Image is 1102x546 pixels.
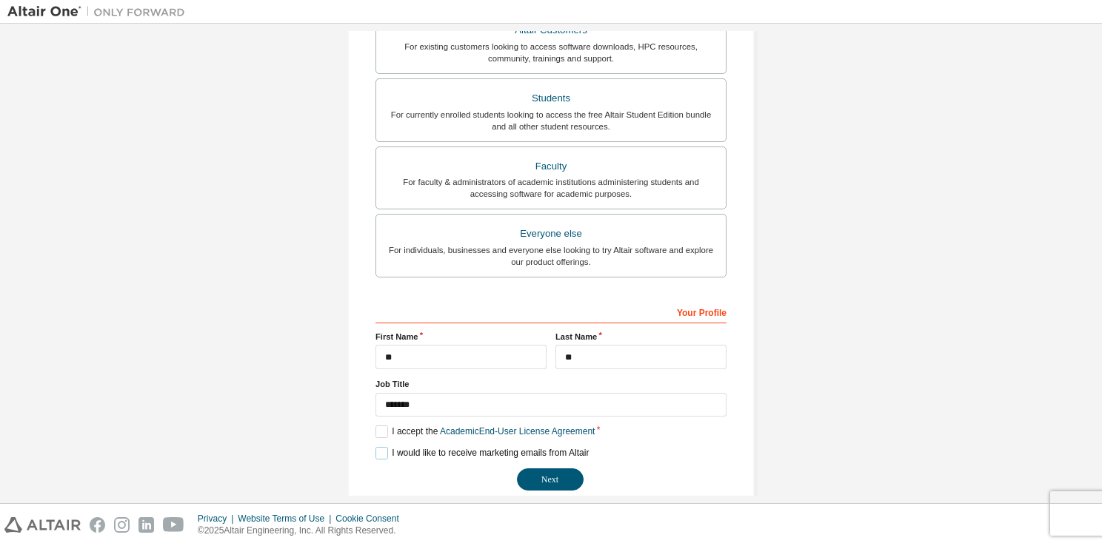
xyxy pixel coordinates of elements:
p: © 2025 Altair Engineering, Inc. All Rights Reserved. [198,525,408,537]
div: For individuals, businesses and everyone else looking to try Altair software and explore our prod... [385,244,717,268]
img: facebook.svg [90,517,105,533]
a: Academic End-User License Agreement [440,426,595,437]
div: Cookie Consent [335,513,407,525]
img: youtube.svg [163,517,184,533]
div: Everyone else [385,223,717,244]
label: I would like to receive marketing emails from Altair [375,447,589,459]
img: instagram.svg [114,517,130,533]
div: Privacy [198,513,238,525]
div: Students [385,88,717,109]
label: I accept the [375,425,595,438]
button: Next [517,468,584,491]
img: Altair One [7,4,193,19]
label: First Name [375,331,547,343]
div: Faculty [385,156,717,177]
div: For faculty & administrators of academic institutions administering students and accessing softwa... [385,176,717,200]
div: For existing customers looking to access software downloads, HPC resources, community, trainings ... [385,41,717,64]
div: Your Profile [375,300,727,323]
img: altair_logo.svg [4,517,81,533]
img: linkedin.svg [138,517,154,533]
label: Last Name [555,331,727,343]
div: For currently enrolled students looking to access the free Altair Student Edition bundle and all ... [385,109,717,132]
label: Job Title [375,378,727,390]
div: Website Terms of Use [238,513,335,525]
